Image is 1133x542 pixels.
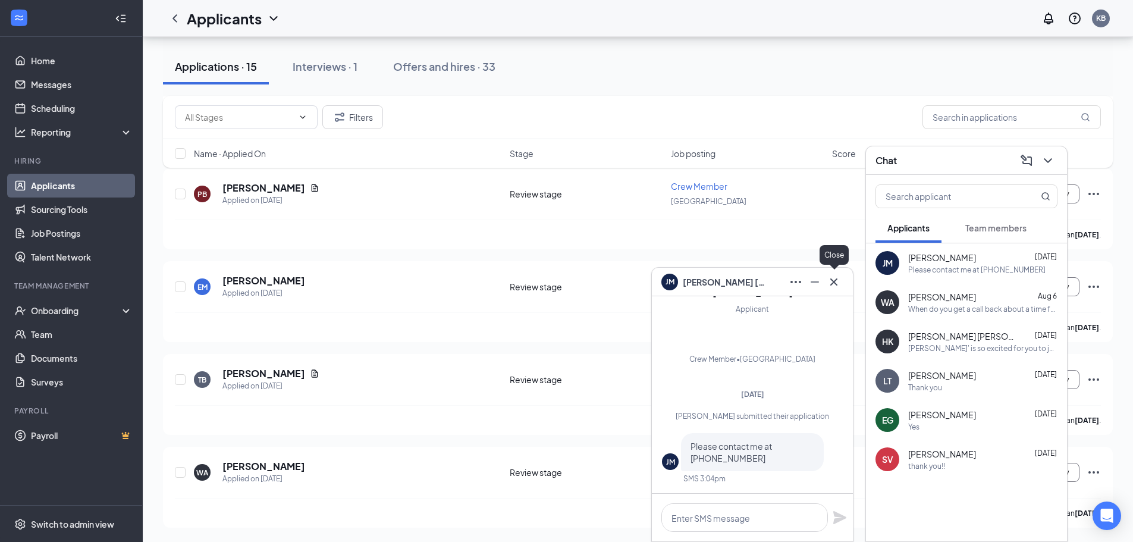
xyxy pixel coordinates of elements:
[789,275,803,289] svg: Ellipses
[691,441,772,463] span: Please contact me at [PHONE_NUMBER]
[1087,187,1101,201] svg: Ellipses
[1035,331,1057,340] span: [DATE]
[510,281,664,293] div: Review stage
[908,369,976,381] span: [PERSON_NAME]
[1035,449,1057,458] span: [DATE]
[965,223,1027,233] span: Team members
[197,189,207,199] div: PB
[168,11,182,26] svg: ChevronLeft
[115,12,127,24] svg: Collapse
[222,181,305,195] h5: [PERSON_NAME]
[683,275,766,289] span: [PERSON_NAME] [PERSON_NAME]
[662,411,843,421] div: [PERSON_NAME] submitted their application
[881,296,895,308] div: WA
[266,11,281,26] svg: ChevronDown
[187,8,262,29] h1: Applicants
[332,110,347,124] svg: Filter
[786,272,805,292] button: Ellipses
[31,424,133,447] a: PayrollCrown
[1075,509,1099,518] b: [DATE]
[833,510,847,525] svg: Plane
[741,390,764,399] span: [DATE]
[31,174,133,198] a: Applicants
[14,126,26,138] svg: Analysis
[31,73,133,96] a: Messages
[31,96,133,120] a: Scheduling
[14,156,130,166] div: Hiring
[805,272,824,292] button: Minimize
[1017,151,1036,170] button: ComposeMessage
[876,185,1017,208] input: Search applicant
[1087,280,1101,294] svg: Ellipses
[510,374,664,386] div: Review stage
[1075,323,1099,332] b: [DATE]
[510,466,664,478] div: Review stage
[31,322,133,346] a: Team
[875,154,897,167] h3: Chat
[14,305,26,317] svg: UserCheck
[666,457,675,467] div: JM
[908,409,976,421] span: [PERSON_NAME]
[1038,151,1057,170] button: ChevronDown
[887,223,930,233] span: Applicants
[882,453,893,465] div: SV
[31,518,114,530] div: Switch to admin view
[824,272,843,292] button: Cross
[222,460,305,473] h5: [PERSON_NAME]
[1093,502,1121,530] div: Open Intercom Messenger
[222,287,305,299] div: Applied on [DATE]
[310,369,319,378] svg: Document
[1075,416,1099,425] b: [DATE]
[322,105,383,129] button: Filter Filters
[908,383,942,393] div: Thank you
[310,183,319,193] svg: Document
[1041,11,1056,26] svg: Notifications
[185,111,293,124] input: All Stages
[671,197,746,206] span: [GEOGRAPHIC_DATA]
[1075,230,1099,239] b: [DATE]
[31,245,133,269] a: Talent Network
[222,274,305,287] h5: [PERSON_NAME]
[882,414,893,426] div: EG
[1035,252,1057,261] span: [DATE]
[1035,370,1057,379] span: [DATE]
[31,126,133,138] div: Reporting
[908,291,976,303] span: [PERSON_NAME]
[883,375,892,387] div: LT
[31,198,133,221] a: Sourcing Tools
[197,282,208,292] div: EM
[736,303,769,315] div: Applicant
[222,380,319,392] div: Applied on [DATE]
[908,330,1015,342] span: [PERSON_NAME] [PERSON_NAME]
[222,367,305,380] h5: [PERSON_NAME]
[908,422,919,432] div: Yes
[31,49,133,73] a: Home
[31,305,123,317] div: Onboarding
[908,448,976,460] span: [PERSON_NAME]
[922,105,1101,129] input: Search in applications
[908,461,945,471] div: thank you!!
[31,346,133,370] a: Documents
[13,12,25,24] svg: WorkstreamLogo
[908,304,1057,314] div: When do you get a call back about a time for interview?
[222,473,305,485] div: Applied on [DATE]
[1087,372,1101,387] svg: Ellipses
[510,188,664,200] div: Review stage
[908,343,1057,353] div: [PERSON_NAME]' is so excited for you to join our team! Do you know anyone else who might be inter...
[820,245,849,265] div: Close
[1041,153,1055,168] svg: ChevronDown
[671,148,715,159] span: Job posting
[1038,292,1057,300] span: Aug 6
[908,252,976,264] span: [PERSON_NAME]
[31,370,133,394] a: Surveys
[1081,112,1090,122] svg: MagnifyingGlass
[882,336,893,347] div: HK
[1019,153,1034,168] svg: ComposeMessage
[14,518,26,530] svg: Settings
[1087,465,1101,480] svg: Ellipses
[298,112,307,122] svg: ChevronDown
[194,148,266,159] span: Name · Applied On
[222,195,319,206] div: Applied on [DATE]
[908,265,1046,275] div: Please contact me at [PHONE_NUMBER]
